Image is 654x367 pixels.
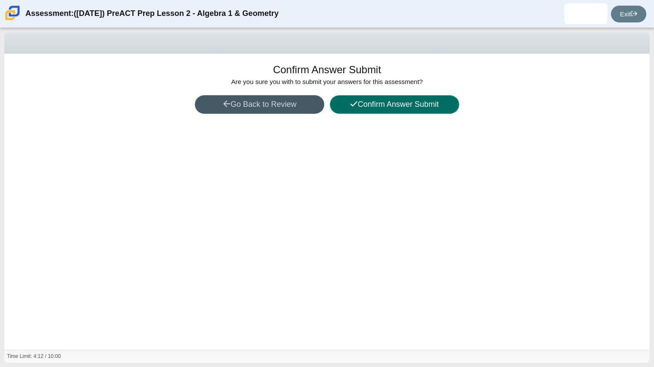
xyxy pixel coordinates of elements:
[611,6,646,22] a: Exit
[3,16,22,23] a: Carmen School of Science & Technology
[330,95,459,114] button: Confirm Answer Submit
[620,10,631,18] thspan: Exit
[195,95,324,114] button: Go Back to Review
[579,7,593,21] img: jocelyn.estrada.xD7kLT
[273,62,381,77] h1: Confirm Answer Submit
[7,353,61,360] div: Time Limit: 4:12 / 10:00
[3,4,22,22] img: Carmen School of Science & Technology
[74,8,278,19] thspan: ([DATE]) PreACT Prep Lesson 2 - Algebra 1 & Geometry
[231,78,422,85] span: Are you sure you with to submit your answers for this assessment?
[25,8,74,19] thspan: Assessment:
